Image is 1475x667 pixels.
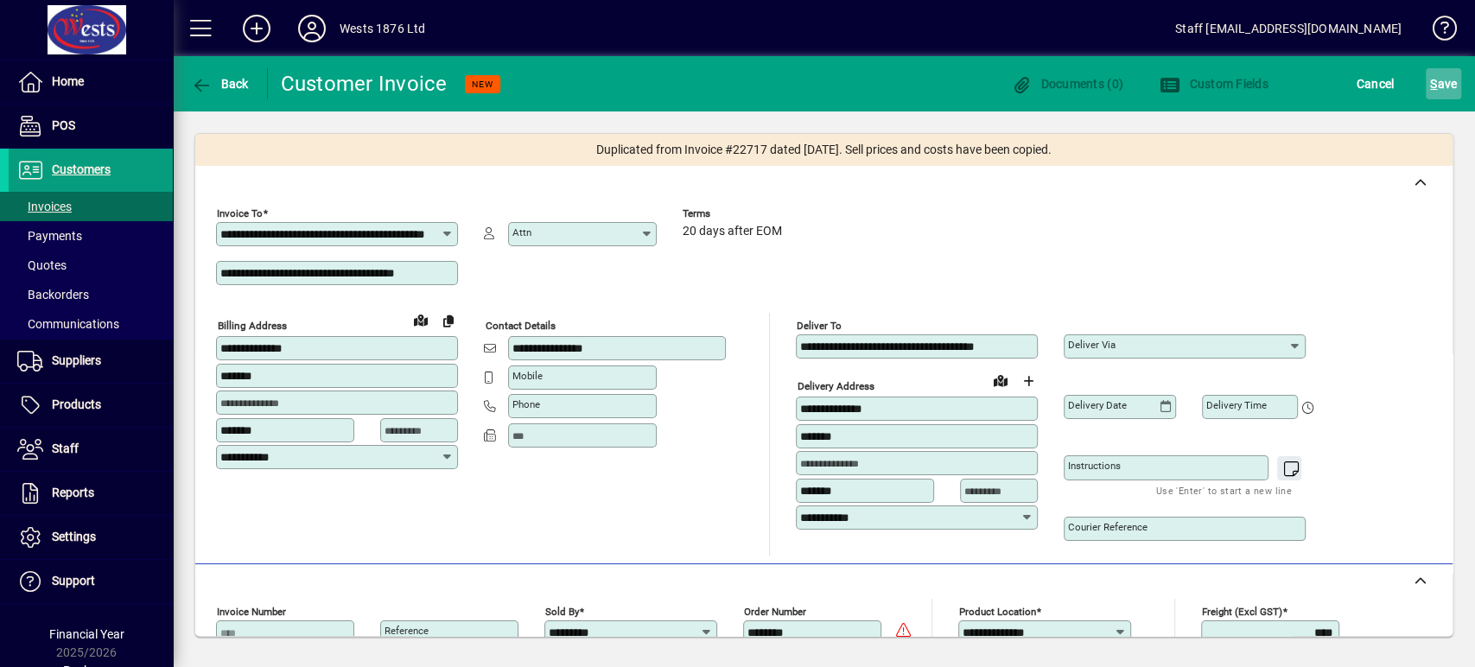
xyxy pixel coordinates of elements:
button: Cancel [1352,68,1399,99]
mat-label: Mobile [512,370,543,382]
div: Wests 1876 Ltd [340,15,425,42]
button: Save [1426,68,1461,99]
span: Custom Fields [1160,77,1268,91]
button: Documents (0) [1007,68,1128,99]
a: Staff [9,428,173,471]
a: View on map [407,306,435,333]
a: Home [9,60,173,104]
mat-label: Instructions [1068,460,1121,472]
a: View on map [987,366,1014,394]
mat-hint: Use 'Enter' to start a new line [1156,480,1292,500]
span: Payments [17,229,82,243]
mat-label: Courier Reference [1068,521,1148,533]
mat-label: Product location [959,606,1036,618]
span: Staff [52,441,79,455]
a: Suppliers [9,340,173,383]
span: Terms [683,208,786,219]
a: Backorders [9,280,173,309]
mat-label: Delivery date [1068,399,1127,411]
mat-label: Sold by [545,606,579,618]
span: POS [52,118,75,132]
a: Invoices [9,192,173,221]
a: Support [9,560,173,603]
a: Knowledge Base [1419,3,1453,60]
mat-label: Deliver via [1068,339,1116,351]
span: Quotes [17,258,67,272]
a: Communications [9,309,173,339]
span: Invoices [17,200,72,213]
span: Documents (0) [1011,77,1123,91]
a: Reports [9,472,173,515]
span: NEW [472,79,493,90]
span: Reports [52,486,94,499]
mat-label: Reference [385,625,429,637]
mat-label: Delivery time [1206,399,1267,411]
span: Products [52,397,101,411]
span: Duplicated from Invoice #22717 dated [DATE]. Sell prices and costs have been copied. [596,141,1052,159]
a: Products [9,384,173,427]
a: POS [9,105,173,148]
span: Communications [17,317,119,331]
button: Choose address [1014,367,1042,395]
mat-label: Invoice number [217,606,286,618]
a: Payments [9,221,173,251]
mat-label: Freight (excl GST) [1202,606,1282,618]
mat-label: Invoice To [217,207,263,219]
span: Customers [52,162,111,176]
button: Profile [284,13,340,44]
span: Support [52,574,95,588]
div: Staff [EMAIL_ADDRESS][DOMAIN_NAME] [1175,15,1402,42]
span: Financial Year [49,627,124,641]
a: Settings [9,516,173,559]
span: Cancel [1357,70,1395,98]
span: Home [52,74,84,88]
button: Add [229,13,284,44]
span: Suppliers [52,353,101,367]
a: Quotes [9,251,173,280]
mat-label: Deliver To [797,320,842,332]
span: 20 days after EOM [683,225,782,238]
button: Back [187,68,253,99]
mat-label: Order number [744,606,806,618]
button: Copy to Delivery address [435,307,462,334]
span: Back [191,77,249,91]
button: Custom Fields [1155,68,1273,99]
span: Settings [52,530,96,543]
span: Backorders [17,288,89,302]
mat-label: Phone [512,398,540,410]
mat-label: Attn [512,226,531,238]
span: S [1430,77,1437,91]
div: Customer Invoice [281,70,448,98]
app-page-header-button: Back [173,68,268,99]
span: ave [1430,70,1457,98]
